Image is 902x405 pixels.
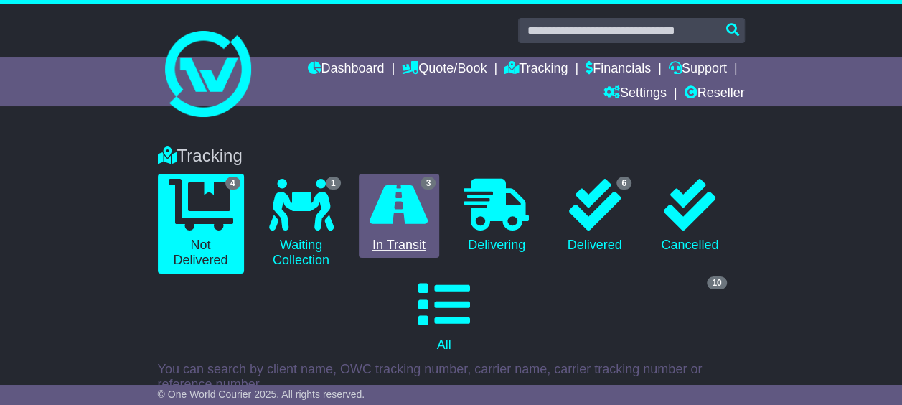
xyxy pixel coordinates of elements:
span: 3 [421,177,436,190]
a: 3 In Transit [359,174,440,259]
a: Delivering [454,174,540,259]
a: Quote/Book [402,57,487,82]
a: Tracking [504,57,568,82]
span: 6 [616,177,631,190]
span: 4 [225,177,240,190]
p: You can search by client name, OWC tracking number, carrier name, carrier tracking number or refe... [158,362,745,393]
a: 10 All [158,274,730,358]
a: Dashboard [307,57,384,82]
a: Support [669,57,727,82]
a: 1 Waiting Collection [258,174,344,274]
a: Financials [586,57,651,82]
a: Settings [603,82,667,106]
span: 1 [326,177,341,190]
span: 10 [707,276,726,289]
span: © One World Courier 2025. All rights reserved. [158,388,365,400]
a: 6 Delivered [554,174,635,259]
div: Tracking [151,146,752,167]
a: Reseller [684,82,744,106]
a: Cancelled [649,174,730,259]
a: 4 Not Delivered [158,174,244,274]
